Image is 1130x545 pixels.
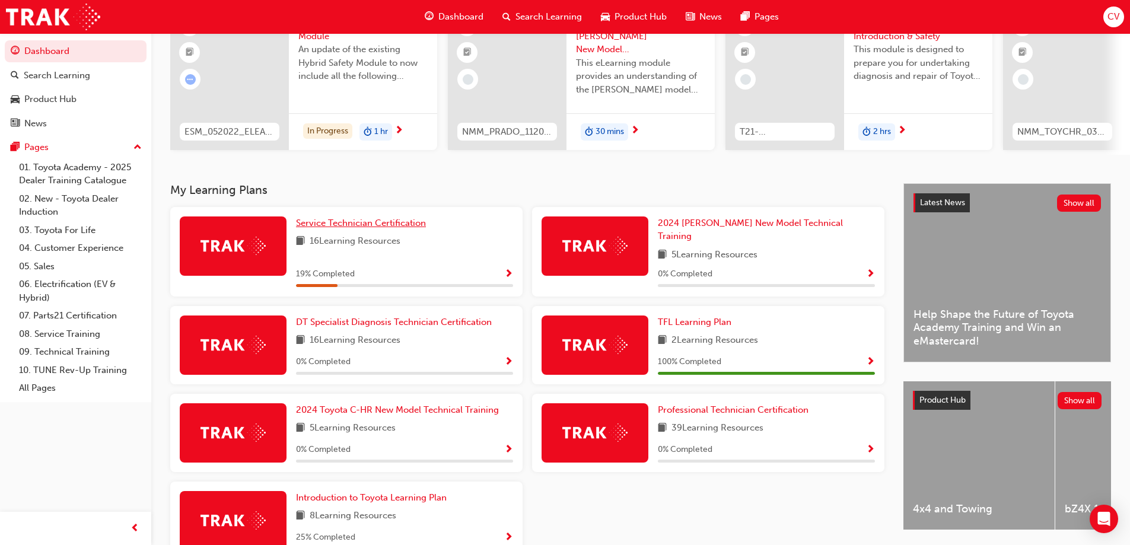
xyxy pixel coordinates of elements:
button: DashboardSearch LearningProduct HubNews [5,38,147,136]
a: 08. Service Training [14,325,147,343]
span: search-icon [11,71,19,81]
span: 16 Learning Resources [310,234,400,249]
span: Search Learning [515,10,582,24]
span: prev-icon [130,521,139,536]
span: Show Progress [504,533,513,543]
button: Show Progress [504,530,513,545]
button: Show Progress [504,442,513,457]
a: search-iconSearch Learning [493,5,591,29]
a: 4x4 and Towing [903,381,1055,530]
img: Trak [562,423,628,442]
img: Trak [200,511,266,530]
span: 39 Learning Resources [671,421,763,436]
span: guage-icon [425,9,434,24]
img: Trak [562,336,628,354]
div: News [24,117,47,130]
a: 01. Toyota Academy - 2025 Dealer Training Catalogue [14,158,147,190]
button: Show Progress [504,267,513,282]
span: 0 % Completed [296,443,351,457]
span: booktick-icon [463,45,472,60]
button: Pages [5,136,147,158]
a: 04. Customer Experience [14,239,147,257]
a: 07. Parts21 Certification [14,307,147,325]
span: 5 Learning Resources [671,248,757,263]
a: Product HubShow all [913,391,1102,410]
span: learningRecordVerb_ATTEMPT-icon [185,74,196,85]
span: booktick-icon [186,45,194,60]
span: 1 hr [374,125,388,139]
a: DT Specialist Diagnosis Technician Certification [296,315,496,329]
span: Show Progress [504,445,513,455]
div: Open Intercom Messenger [1090,505,1118,533]
span: book-icon [658,421,667,436]
span: Show Progress [504,269,513,280]
span: book-icon [658,333,667,348]
a: 09. Technical Training [14,343,147,361]
span: 8 Learning Resources [310,509,396,524]
span: booktick-icon [741,45,749,60]
span: learningRecordVerb_NONE-icon [740,74,751,85]
span: Product Hub [615,10,667,24]
span: 0 % Completed [296,355,351,369]
span: Service Technician Certification [296,218,426,228]
a: Introduction to Toyota Learning Plan [296,491,451,505]
img: Trak [6,4,100,30]
span: News [699,10,722,24]
span: 25 % Completed [296,531,355,544]
h3: My Learning Plans [170,183,884,197]
a: Service Technician Certification [296,216,431,230]
button: Show Progress [866,267,875,282]
span: Dashboard [438,10,483,24]
span: up-icon [133,140,142,155]
img: Trak [200,423,266,442]
span: 16 Learning Resources [310,333,400,348]
a: Latest NewsShow all [913,193,1101,212]
span: duration-icon [364,125,372,140]
a: NMM_PRADO_112024_MODULE_12024 Landcruiser [PERSON_NAME] New Model Mechanisms - Model Outline 1Thi... [448,7,715,150]
span: 2024 Toyota C-HR New Model Technical Training [296,404,499,415]
span: This module is designed to prepare you for undertaking diagnosis and repair of Toyota & Lexus Ele... [854,43,983,83]
span: duration-icon [862,125,871,140]
span: This eLearning module provides an understanding of the [PERSON_NAME] model line-up and its Katash... [576,56,705,97]
a: Professional Technician Certification [658,403,813,417]
img: Trak [562,237,628,255]
span: 19 % Completed [296,267,355,281]
span: pages-icon [11,142,20,153]
a: News [5,113,147,135]
span: news-icon [11,119,20,129]
span: Latest News [920,197,965,208]
span: 100 % Completed [658,355,721,369]
div: Search Learning [24,69,90,82]
div: In Progress [303,123,352,139]
span: Show Progress [866,445,875,455]
a: Latest NewsShow allHelp Shape the Future of Toyota Academy Training and Win an eMastercard! [903,183,1111,362]
span: T21-FOD_HVIS_PREREQ [740,125,830,139]
span: TFL Learning Plan [658,317,731,327]
a: 10. TUNE Rev-Up Training [14,361,147,380]
button: Show Progress [866,355,875,369]
a: 0ESM_052022_ELEARNElectrification Safety ModuleAn update of the existing Hybrid Safety Module to ... [170,7,437,150]
a: 2024 [PERSON_NAME] New Model Technical Training [658,216,875,243]
span: next-icon [394,126,403,136]
span: Professional Technician Certification [658,404,808,415]
span: NMM_PRADO_112024_MODULE_1 [462,125,552,139]
span: next-icon [631,126,639,136]
span: learningRecordVerb_NONE-icon [1018,74,1029,85]
span: Help Shape the Future of Toyota Academy Training and Win an eMastercard! [913,308,1101,348]
span: ESM_052022_ELEARN [184,125,275,139]
a: Dashboard [5,40,147,62]
a: 02. New - Toyota Dealer Induction [14,190,147,221]
span: search-icon [502,9,511,24]
span: book-icon [658,248,667,263]
span: guage-icon [11,46,20,57]
span: Show Progress [866,269,875,280]
div: Pages [24,141,49,154]
a: TFL Learning Plan [658,315,736,329]
a: car-iconProduct Hub [591,5,676,29]
span: book-icon [296,509,305,524]
span: 2 hrs [873,125,891,139]
button: Show Progress [866,442,875,457]
span: 5 Learning Resources [310,421,396,436]
a: Search Learning [5,65,147,87]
